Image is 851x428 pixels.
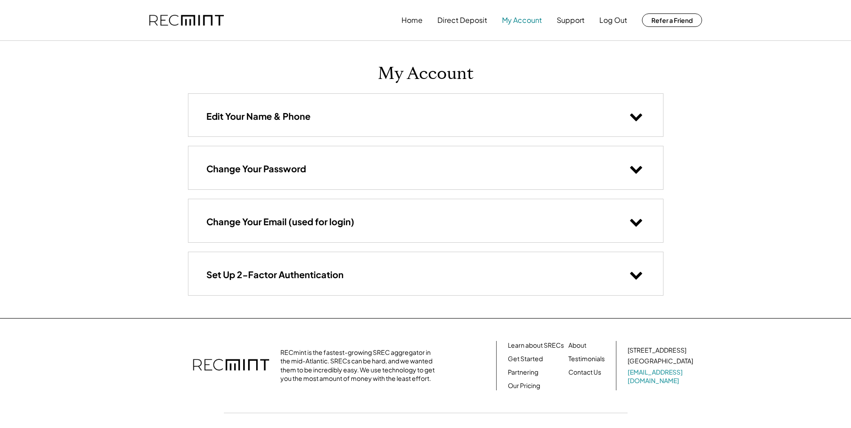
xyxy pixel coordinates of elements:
a: Partnering [508,368,538,377]
div: [STREET_ADDRESS] [628,346,686,355]
a: Our Pricing [508,381,540,390]
button: Support [557,11,585,29]
img: recmint-logotype%403x.png [193,350,269,381]
div: [GEOGRAPHIC_DATA] [628,357,693,366]
button: Direct Deposit [437,11,487,29]
a: Testimonials [568,354,605,363]
h1: My Account [378,63,474,84]
a: [EMAIL_ADDRESS][DOMAIN_NAME] [628,368,695,385]
a: Learn about SRECs [508,341,564,350]
h3: Edit Your Name & Phone [206,110,310,122]
div: RECmint is the fastest-growing SREC aggregator in the mid-Atlantic. SRECs can be hard, and we wan... [280,348,440,383]
h3: Set Up 2-Factor Authentication [206,269,344,280]
button: My Account [502,11,542,29]
h3: Change Your Email (used for login) [206,216,354,227]
a: Contact Us [568,368,601,377]
button: Refer a Friend [642,13,702,27]
img: recmint-logotype%403x.png [149,15,224,26]
button: Log Out [599,11,627,29]
a: About [568,341,586,350]
h3: Change Your Password [206,163,306,175]
button: Home [401,11,423,29]
a: Get Started [508,354,543,363]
